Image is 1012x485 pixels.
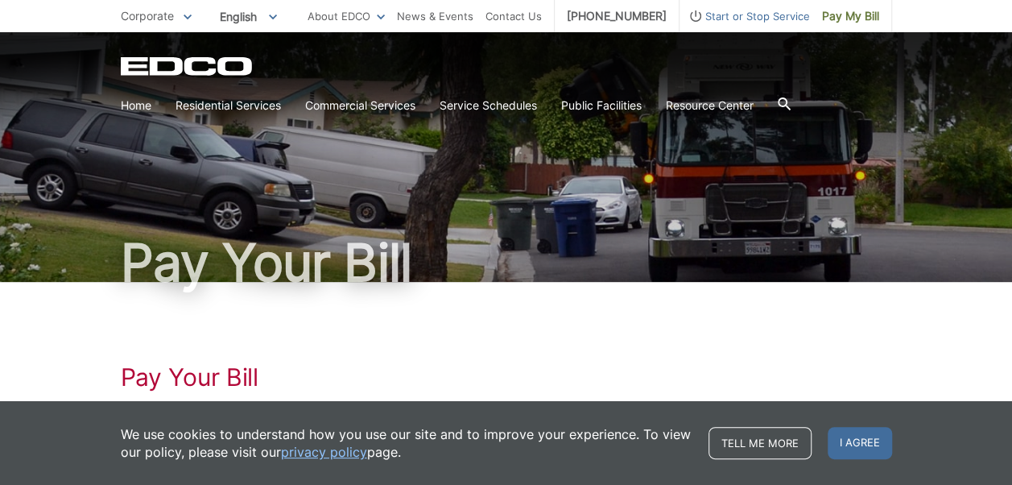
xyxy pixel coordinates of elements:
span: English [208,3,289,30]
h1: Pay Your Bill [121,237,892,288]
h1: Pay Your Bill [121,363,892,392]
a: Commercial Services [305,97,415,114]
a: privacy policy [281,443,367,461]
a: EDCD logo. Return to the homepage. [121,56,254,76]
a: About EDCO [308,7,385,25]
a: News & Events [397,7,473,25]
a: Tell me more [708,427,812,459]
a: Home [121,97,151,114]
a: Contact Us [485,7,542,25]
p: We use cookies to understand how you use our site and to improve your experience. To view our pol... [121,425,692,461]
a: Public Facilities [561,97,642,114]
a: Service Schedules [440,97,537,114]
span: Corporate [121,9,174,23]
span: Pay My Bill [822,7,879,25]
a: Resource Center [666,97,754,114]
a: Residential Services [176,97,281,114]
span: I agree [828,427,892,459]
